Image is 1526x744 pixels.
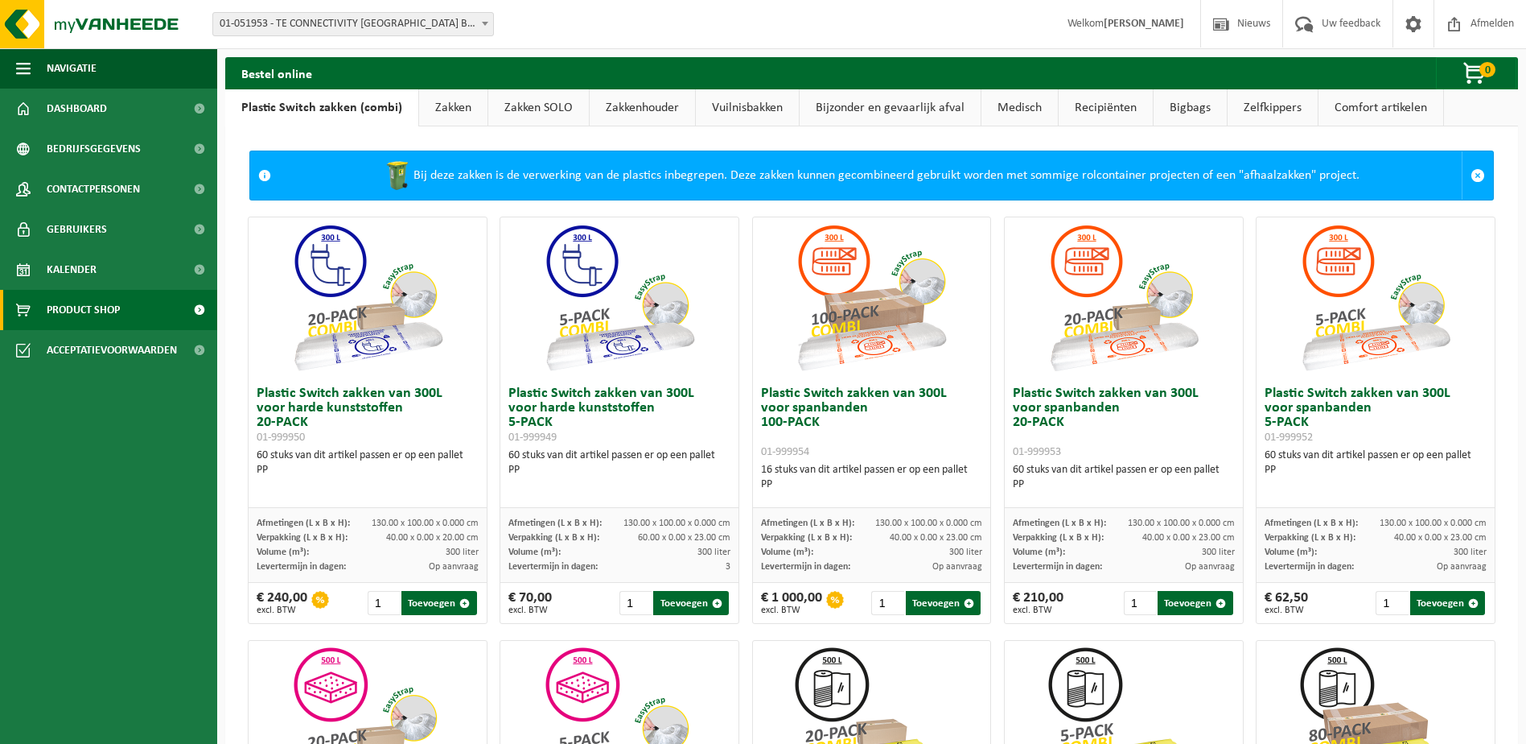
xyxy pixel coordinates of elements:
span: Dashboard [47,89,107,129]
h3: Plastic Switch zakken van 300L voor harde kunststoffen 20-PACK [257,386,479,444]
strong: [PERSON_NAME] [1104,18,1184,30]
button: Toevoegen [401,591,476,615]
span: 0 [1479,62,1495,77]
h2: Bestel online [225,57,328,89]
span: Afmetingen (L x B x H): [1013,519,1106,528]
span: Op aanvraag [429,562,479,572]
input: 1 [368,591,400,615]
div: € 62,50 [1265,591,1308,615]
input: 1 [1124,591,1156,615]
button: Toevoegen [1410,591,1485,615]
img: WB-0240-HPE-GN-50.png [381,159,413,192]
span: Afmetingen (L x B x H): [1265,519,1358,528]
span: Verpakking (L x B x H): [1265,533,1355,543]
span: 01-999953 [1013,446,1061,458]
span: 130.00 x 100.00 x 0.000 cm [1128,519,1235,528]
div: € 240,00 [257,591,307,615]
span: Afmetingen (L x B x H): [508,519,602,528]
input: 1 [1376,591,1408,615]
span: 130.00 x 100.00 x 0.000 cm [875,519,982,528]
span: 01-999954 [761,446,809,458]
span: 01-999949 [508,432,557,444]
span: Volume (m³): [508,548,561,557]
img: 01-999949 [539,217,700,378]
span: Gebruikers [47,209,107,250]
div: € 70,00 [508,591,552,615]
span: excl. BTW [761,606,822,615]
input: 1 [871,591,903,615]
span: 40.00 x 0.00 x 23.00 cm [1394,533,1487,543]
span: 300 liter [1454,548,1487,557]
span: Verpakking (L x B x H): [257,533,348,543]
div: 60 stuks van dit artikel passen er op een pallet [508,448,730,477]
span: 40.00 x 0.00 x 23.00 cm [890,533,982,543]
span: Volume (m³): [1265,548,1317,557]
span: excl. BTW [1265,606,1308,615]
span: 300 liter [446,548,479,557]
span: Levertermijn in dagen: [508,562,598,572]
span: 300 liter [697,548,730,557]
a: Zakken SOLO [488,89,589,126]
div: 60 stuks van dit artikel passen er op een pallet [257,448,479,477]
a: Sluit melding [1462,151,1493,200]
span: excl. BTW [257,606,307,615]
span: Volume (m³): [257,548,309,557]
span: Levertermijn in dagen: [761,562,850,572]
span: 01-999950 [257,432,305,444]
div: PP [1265,463,1487,477]
div: PP [257,463,479,477]
h3: Plastic Switch zakken van 300L voor spanbanden 20-PACK [1013,386,1235,459]
div: 60 stuks van dit artikel passen er op een pallet [1013,463,1235,492]
span: Kalender [47,250,97,290]
span: 40.00 x 0.00 x 20.00 cm [386,533,479,543]
span: Levertermijn in dagen: [257,562,346,572]
span: 3 [726,562,730,572]
a: Bigbags [1154,89,1227,126]
div: PP [1013,477,1235,492]
button: 0 [1436,57,1516,89]
span: Volume (m³): [1013,548,1065,557]
span: 01-051953 - TE CONNECTIVITY BELGIUM BV - OOSTKAMP [212,12,494,36]
img: 01-999954 [791,217,952,378]
a: Vuilnisbakken [696,89,799,126]
span: 130.00 x 100.00 x 0.000 cm [623,519,730,528]
span: Levertermijn in dagen: [1013,562,1102,572]
a: Zelfkippers [1228,89,1318,126]
span: Acceptatievoorwaarden [47,330,177,370]
div: Bij deze zakken is de verwerking van de plastics inbegrepen. Deze zakken kunnen gecombineerd gebr... [279,151,1462,200]
a: Bijzonder en gevaarlijk afval [800,89,981,126]
a: Medisch [981,89,1058,126]
h3: Plastic Switch zakken van 300L voor spanbanden 5-PACK [1265,386,1487,444]
div: € 1 000,00 [761,591,822,615]
div: 60 stuks van dit artikel passen er op een pallet [1265,448,1487,477]
span: Verpakking (L x B x H): [508,533,599,543]
span: 300 liter [949,548,982,557]
input: 1 [619,591,652,615]
div: 16 stuks van dit artikel passen er op een pallet [761,463,983,492]
h3: Plastic Switch zakken van 300L voor spanbanden 100-PACK [761,386,983,459]
span: Bedrijfsgegevens [47,129,141,169]
span: 130.00 x 100.00 x 0.000 cm [372,519,479,528]
a: Zakkenhouder [590,89,695,126]
span: Afmetingen (L x B x H): [761,519,854,528]
span: 60.00 x 0.00 x 23.00 cm [638,533,730,543]
div: PP [761,477,983,492]
span: 40.00 x 0.00 x 23.00 cm [1142,533,1235,543]
a: Zakken [419,89,487,126]
span: Verpakking (L x B x H): [1013,533,1104,543]
span: excl. BTW [1013,606,1063,615]
span: 01-051953 - TE CONNECTIVITY BELGIUM BV - OOSTKAMP [213,13,493,35]
span: Product Shop [47,290,120,330]
span: 130.00 x 100.00 x 0.000 cm [1380,519,1487,528]
a: Plastic Switch zakken (combi) [225,89,418,126]
span: excl. BTW [508,606,552,615]
span: Navigatie [47,48,97,89]
div: PP [508,463,730,477]
img: 01-999950 [287,217,448,378]
span: Afmetingen (L x B x H): [257,519,350,528]
a: Recipiënten [1059,89,1153,126]
span: Contactpersonen [47,169,140,209]
span: Verpakking (L x B x H): [761,533,852,543]
span: Volume (m³): [761,548,813,557]
button: Toevoegen [906,591,981,615]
